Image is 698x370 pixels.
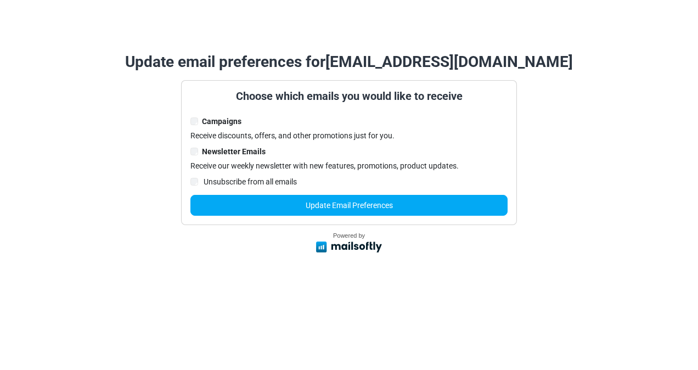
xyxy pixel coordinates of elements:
p: Receive discounts, offers, and other promotions just for you. [190,130,508,142]
input: Newsletter Emails [190,148,198,155]
button: Update Email Preferences [190,195,508,216]
label: Newsletter Emails [202,146,266,159]
p: Receive our weekly newsletter with new features, promotions, product updates. [190,160,508,172]
input: Unsubscribe from all emails [190,178,198,186]
label: Unsubscribe from all emails [202,176,297,189]
img: Mailsoftly [316,242,382,252]
label: Campaigns [202,116,241,129]
h4: Choose which emails you would like to receive [190,89,508,103]
span: Powered by [333,232,365,239]
h3: Update email preferences for [EMAIL_ADDRESS][DOMAIN_NAME] [13,53,685,71]
input: Campaigns [190,117,198,125]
